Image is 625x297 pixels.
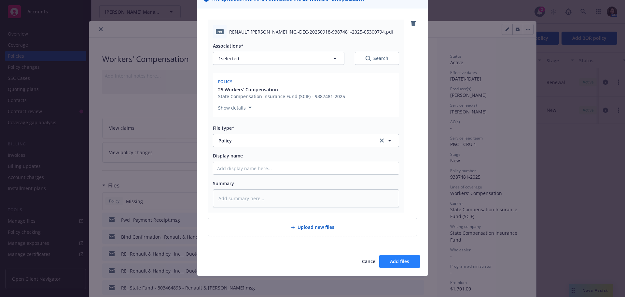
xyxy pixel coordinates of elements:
div: Upload new files [208,218,417,236]
span: Upload new files [298,224,334,230]
span: Add files [390,258,409,264]
button: Add files [379,255,420,268]
span: Cancel [362,258,377,264]
button: Cancel [362,255,377,268]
